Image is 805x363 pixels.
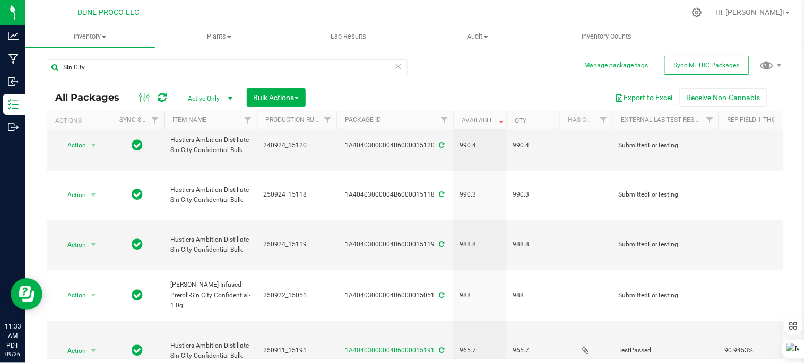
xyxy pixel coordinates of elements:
button: Bulk Actions [247,88,306,107]
span: 990.4 [513,140,553,150]
span: Action [58,188,86,202]
span: Bulk Actions [254,93,299,102]
a: Audit [413,25,543,48]
span: 250924_15118 [263,190,330,200]
button: Manage package tags [585,61,648,70]
span: Action [58,237,86,252]
span: Action [58,343,86,358]
span: 988.8 [460,240,500,250]
a: Inventory [25,25,155,48]
span: 988 [513,290,553,300]
a: Lab Results [284,25,413,48]
a: Filter [239,111,257,129]
span: Hustlers Ambition-Distillate-Sin City Confidential-Bulk [170,135,250,155]
span: 965.7 [513,346,553,356]
span: 965.7 [460,346,500,356]
div: 1A40403000004B6000015118 [335,190,455,200]
a: Filter [146,111,164,129]
span: Sync METRC Packages [674,61,740,69]
span: select [87,288,100,303]
span: Audit [414,32,542,41]
span: 990.4 [460,140,500,150]
span: select [87,188,100,202]
span: [PERSON_NAME]-Infused Preroll-Sin City Confidential-1.0g [170,280,250,311]
span: 990.3 [460,190,500,200]
span: SubmittedForTesting [619,190,712,200]
a: Filter [436,111,453,129]
button: Export to Excel [609,88,680,107]
span: Sync from Compliance System [438,291,445,299]
span: Sync from Compliance System [438,347,445,354]
input: Search Package ID, Item Name, SKU, Lot or Part Number... [47,59,408,75]
a: Item Name [172,116,206,123]
span: Action [58,138,86,153]
inline-svg: Inbound [8,76,19,87]
span: In Sync [132,343,143,358]
span: SubmittedForTesting [619,140,712,150]
a: Package ID [345,116,381,123]
span: 988 [460,290,500,300]
a: Filter [701,111,719,129]
div: Manage settings [690,7,704,17]
div: 1A40403000004B6000015051 [335,290,455,300]
span: 988.8 [513,240,553,250]
a: Inventory Counts [542,25,672,48]
p: 09/26 [5,350,21,358]
span: 990.3 [513,190,553,200]
span: Action [58,288,86,303]
span: Plants [155,32,284,41]
span: In Sync [132,237,143,252]
span: 250911_15191 [263,346,330,356]
inline-svg: Analytics [8,31,19,41]
span: select [87,237,100,252]
span: Hustlers Ambition-Distillate-Sin City Confidential-Bulk [170,235,250,255]
span: 250924_15119 [263,240,330,250]
div: 1A40403000004B6000015120 [335,140,455,150]
span: Sync from Compliance System [438,141,445,149]
span: SubmittedForTesting [619,240,712,250]
span: Inventory [25,32,155,41]
a: 1A40403000004B6000015191 [345,347,435,354]
a: Filter [595,111,612,129]
span: 90.9453% [725,346,805,356]
span: select [87,138,100,153]
span: In Sync [132,138,143,153]
p: 11:33 AM PDT [5,322,21,350]
span: Inventory Counts [568,32,646,41]
span: All Packages [55,92,130,103]
a: External Lab Test Result [621,116,704,123]
div: 1A40403000004B6000015119 [335,240,455,250]
span: Lab Results [316,32,380,41]
a: Available [462,117,506,124]
a: Plants [155,25,284,48]
a: Production Run [265,116,319,123]
span: SubmittedForTesting [619,290,712,300]
div: Actions [55,117,107,125]
span: DUNE PROCO LLC [77,8,139,17]
span: Sync from Compliance System [438,191,445,198]
span: Hi, [PERSON_NAME]! [716,8,785,16]
span: Sync from Compliance System [438,241,445,248]
span: In Sync [132,288,143,303]
span: 240924_15120 [263,140,330,150]
span: select [87,343,100,358]
inline-svg: Outbound [8,122,19,132]
a: Ref Field 1 THC [727,116,776,123]
a: Sync Status [119,116,160,123]
th: Has COA [559,111,612,130]
button: Sync METRC Packages [664,56,749,75]
span: Hustlers Ambition-Distillate-Sin City Confidential-Bulk [170,341,250,361]
inline-svg: Manufacturing [8,54,19,64]
span: TestPassed [619,346,712,356]
span: Clear [395,59,402,73]
span: In Sync [132,187,143,202]
a: Filter [319,111,336,129]
a: Qty [515,117,526,125]
button: Receive Non-Cannabis [680,88,767,107]
span: 250922_15051 [263,290,330,300]
iframe: Resource center [11,278,42,310]
span: Hustlers Ambition-Distillate-Sin City Confidential-Bulk [170,185,250,205]
inline-svg: Inventory [8,99,19,110]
